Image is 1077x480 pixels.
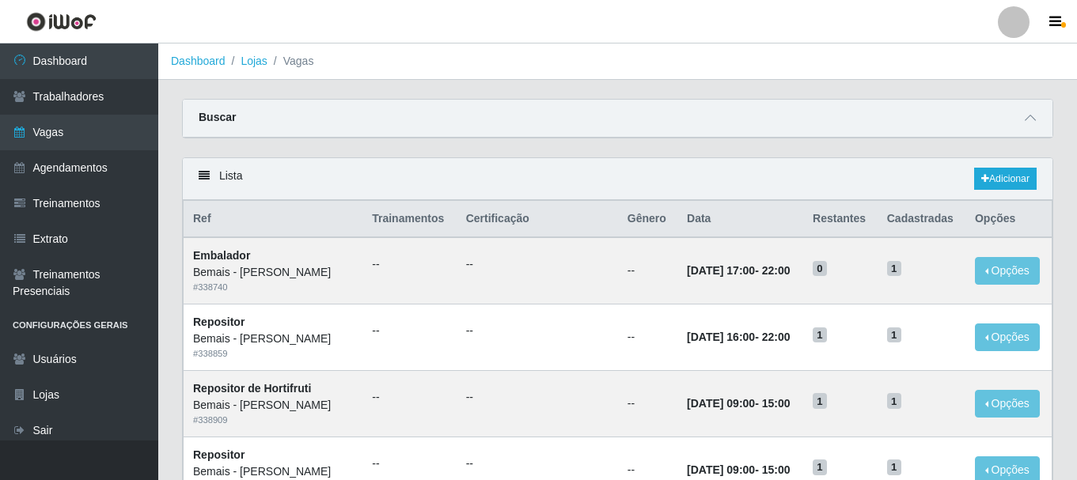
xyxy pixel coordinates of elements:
[171,55,226,67] a: Dashboard
[372,389,446,406] ul: --
[975,257,1040,285] button: Opções
[965,201,1052,238] th: Opções
[372,323,446,339] ul: --
[26,12,97,32] img: CoreUI Logo
[677,201,803,238] th: Data
[813,261,827,277] span: 0
[618,304,677,371] td: --
[887,393,901,409] span: 1
[372,256,446,273] ul: --
[687,463,755,476] time: [DATE] 09:00
[158,43,1077,80] nav: breadcrumb
[457,201,618,238] th: Certificação
[813,327,827,343] span: 1
[199,111,236,123] strong: Buscar
[193,463,353,480] div: Bemais - [PERSON_NAME]
[193,331,353,347] div: Bemais - [PERSON_NAME]
[975,323,1040,351] button: Opções
[887,459,901,475] span: 1
[687,331,755,343] time: [DATE] 16:00
[687,331,790,343] strong: -
[618,237,677,304] td: --
[466,455,609,472] ul: --
[687,264,790,277] strong: -
[878,201,965,238] th: Cadastradas
[813,393,827,409] span: 1
[183,158,1052,200] div: Lista
[466,323,609,339] ul: --
[813,459,827,475] span: 1
[466,256,609,273] ul: --
[193,264,353,281] div: Bemais - [PERSON_NAME]
[618,201,677,238] th: Gênero
[974,168,1037,190] a: Adicionar
[241,55,267,67] a: Lojas
[267,53,314,70] li: Vagas
[193,249,250,262] strong: Embalador
[184,201,363,238] th: Ref
[618,370,677,437] td: --
[193,397,353,414] div: Bemais - [PERSON_NAME]
[193,347,353,361] div: # 338859
[193,281,353,294] div: # 338740
[762,463,791,476] time: 15:00
[466,389,609,406] ul: --
[193,382,311,395] strong: Repositor de Hortifruti
[887,327,901,343] span: 1
[803,201,878,238] th: Restantes
[193,448,245,461] strong: Repositor
[687,463,790,476] strong: -
[762,264,791,277] time: 22:00
[687,397,790,410] strong: -
[687,264,755,277] time: [DATE] 17:00
[193,316,245,328] strong: Repositor
[362,201,456,238] th: Trainamentos
[372,455,446,472] ul: --
[975,390,1040,418] button: Opções
[687,397,755,410] time: [DATE] 09:00
[762,331,791,343] time: 22:00
[887,261,901,277] span: 1
[193,414,353,427] div: # 338909
[762,397,791,410] time: 15:00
